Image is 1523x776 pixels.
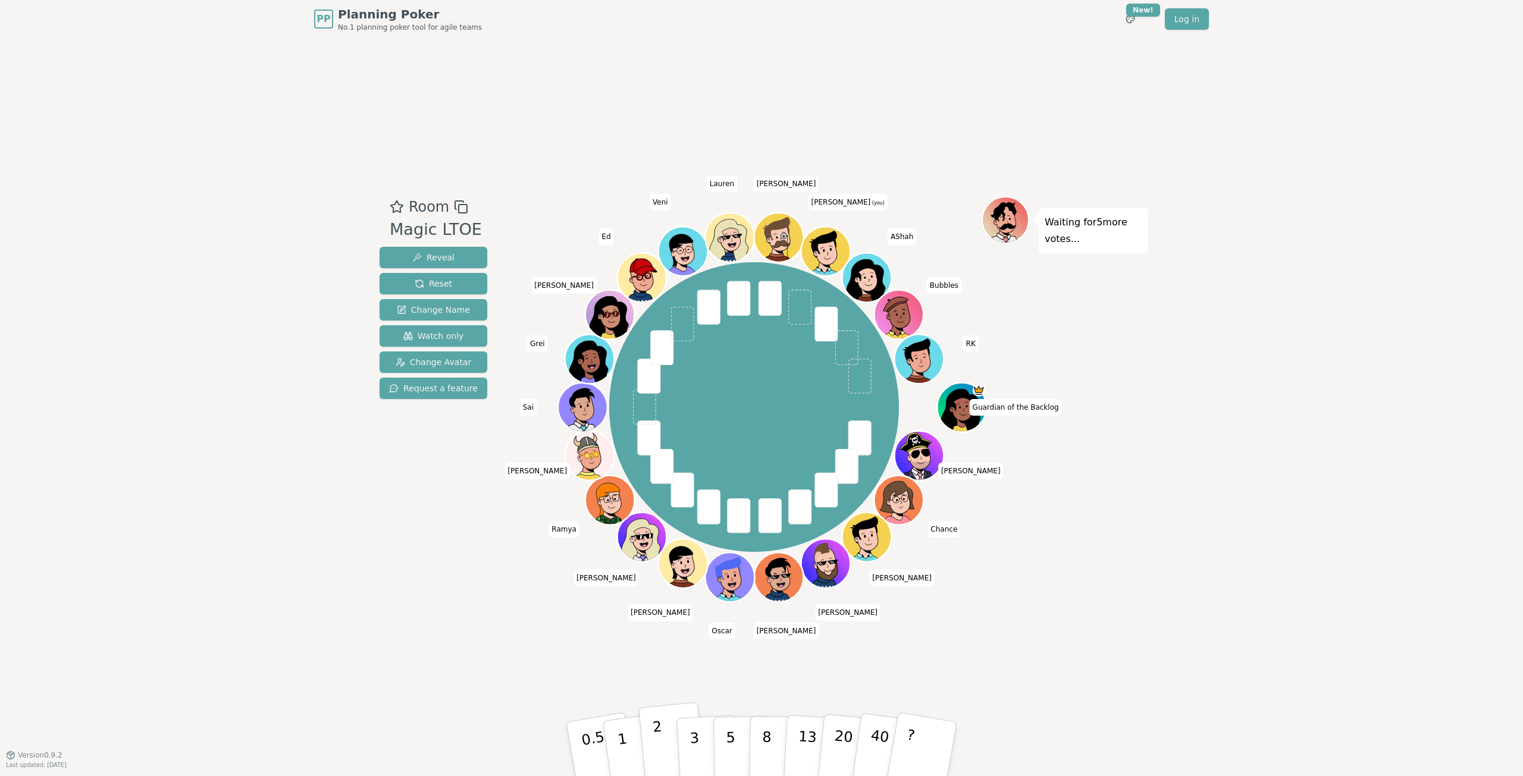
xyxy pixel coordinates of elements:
span: (you) [870,200,885,205]
p: Waiting for 5 more votes... [1045,214,1142,247]
span: Click to change your name [927,277,961,293]
button: Reveal [380,247,487,268]
span: Click to change your name [628,604,693,621]
button: Change Avatar [380,351,487,373]
span: Planning Poker [338,6,482,23]
span: Click to change your name [888,228,916,245]
span: Click to change your name [549,521,579,538]
span: Reset [415,278,452,290]
div: New! [1126,4,1160,17]
span: Last updated: [DATE] [6,762,67,768]
span: Reveal [412,252,455,263]
span: Room [409,196,449,218]
a: PPPlanning PokerNo.1 planning poker tool for agile teams [314,6,482,32]
span: Guardian of the Backlog is the host [972,384,985,397]
span: Click to change your name [520,399,537,416]
span: Click to change your name [574,569,639,586]
button: Watch only [380,325,487,347]
span: Change Avatar [396,356,472,368]
span: Click to change your name [531,277,597,293]
span: Click to change your name [709,622,735,639]
span: Version 0.9.2 [18,750,62,760]
span: Click to change your name [963,335,979,352]
a: Log in [1165,8,1209,30]
button: Request a feature [380,378,487,399]
span: Click to change your name [504,462,570,479]
button: New! [1120,8,1141,30]
button: Version0.9.2 [6,750,62,760]
span: Click to change your name [754,622,819,639]
span: Watch only [403,330,464,342]
span: Request a feature [389,382,478,394]
button: Click to change your avatar [802,228,848,274]
span: PP [316,12,330,26]
span: Click to change your name [808,193,888,210]
button: Change Name [380,299,487,321]
button: Add as favourite [390,196,404,218]
span: Click to change your name [754,175,819,192]
span: Click to change your name [527,335,548,352]
span: Click to change your name [707,175,737,192]
span: No.1 planning poker tool for agile teams [338,23,482,32]
button: Reset [380,273,487,294]
span: Click to change your name [927,521,960,538]
span: Click to change your name [650,193,671,210]
span: Click to change your name [598,228,613,245]
div: Magic LTOE [390,218,482,242]
span: Click to change your name [815,604,880,621]
span: Click to change your name [938,462,1004,479]
span: Click to change your name [970,399,1062,416]
span: Change Name [397,304,470,316]
span: Click to change your name [869,569,935,586]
